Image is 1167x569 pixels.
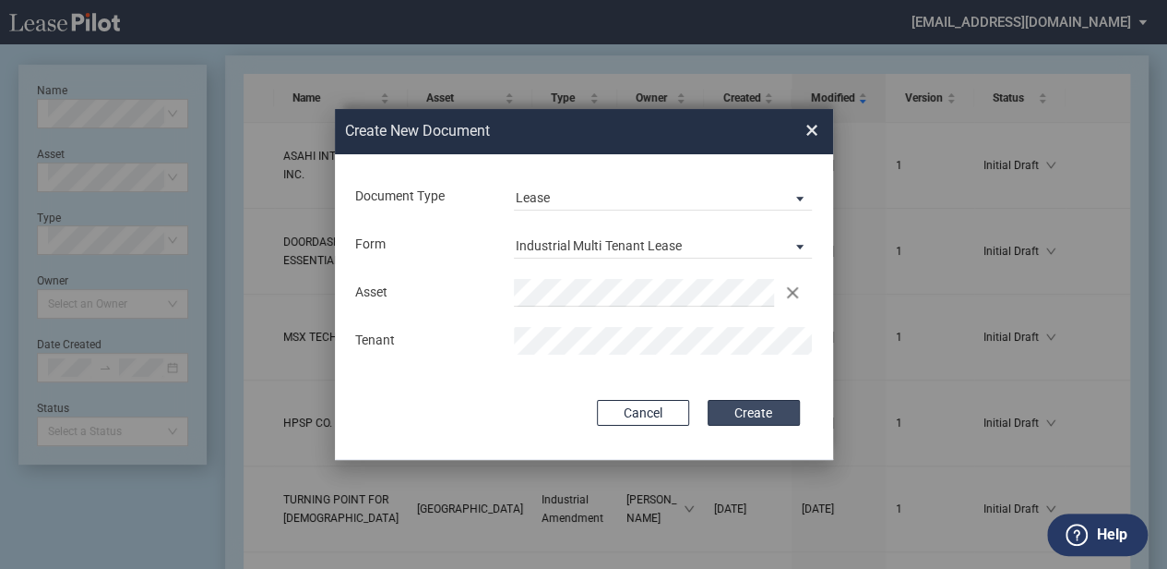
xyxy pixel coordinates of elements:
[514,231,812,259] md-select: Lease Form: Industrial Multi Tenant Lease
[345,121,740,141] h2: Create New Document
[516,238,681,253] div: Industrial Multi Tenant Lease
[1096,523,1126,547] label: Help
[516,190,550,205] div: Lease
[805,116,818,146] span: ×
[344,236,504,254] div: Form
[514,183,812,211] md-select: Document Type: Lease
[344,284,504,302] div: Asset
[344,332,504,350] div: Tenant
[597,400,689,426] button: Cancel
[335,109,833,460] md-dialog: Create New ...
[344,188,504,206] div: Document Type
[708,400,800,426] button: Create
